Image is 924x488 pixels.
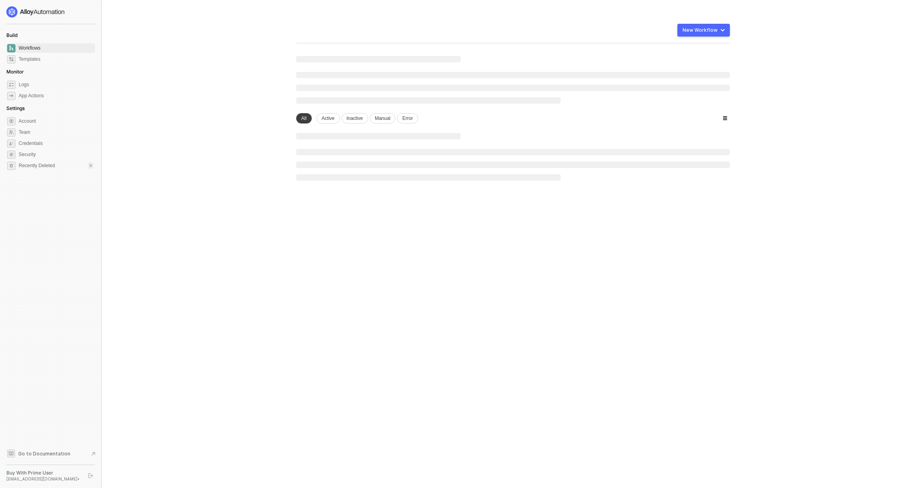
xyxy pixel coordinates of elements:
span: credentials [7,139,15,148]
div: App Actions [19,93,44,99]
div: [EMAIL_ADDRESS][DOMAIN_NAME] • [6,476,81,482]
span: team [7,128,15,137]
span: Go to Documentation [18,450,70,457]
span: Settings [6,105,25,111]
span: marketplace [7,55,15,64]
span: Monitor [6,69,24,75]
button: New Workflow [677,24,730,37]
a: Knowledge Base [6,449,95,458]
span: Recently Deleted [19,162,55,169]
div: 0 [88,162,93,169]
span: Account [19,116,93,126]
span: dashboard [7,44,15,52]
div: All [296,113,312,123]
div: Error [397,113,418,123]
span: icon-logs [7,81,15,89]
span: security [7,150,15,159]
span: Build [6,32,17,38]
div: New Workflow [683,27,718,33]
div: Manual [370,113,395,123]
span: Logs [19,80,93,89]
a: logo [6,6,95,17]
span: Templates [19,54,93,64]
span: Security [19,150,93,159]
span: icon-app-actions [7,92,15,100]
span: document-arrow [89,450,97,458]
img: logo [6,6,65,17]
span: settings [7,117,15,125]
div: Active [316,113,340,123]
span: settings [7,162,15,170]
span: Credentials [19,139,93,148]
span: Workflows [19,43,93,53]
div: Buy With Prime User [6,470,81,476]
span: documentation [7,449,15,457]
span: Team [19,127,93,137]
span: logout [88,473,93,478]
div: Inactive [341,113,368,123]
